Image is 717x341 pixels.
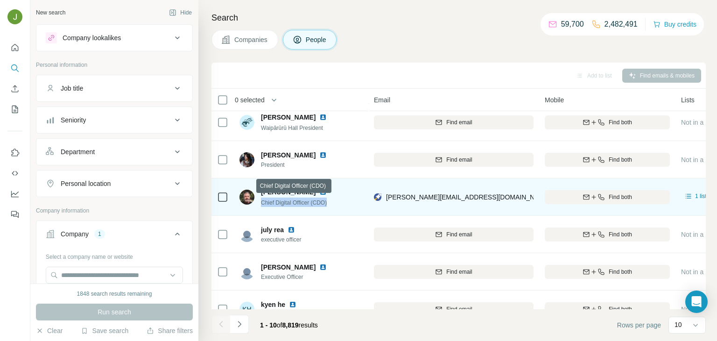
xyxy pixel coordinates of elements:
[7,60,22,77] button: Search
[36,61,193,69] p: Personal information
[609,268,632,276] span: Find both
[609,156,632,164] span: Find both
[162,6,198,20] button: Hide
[681,119,713,126] span: Not in a list
[545,265,670,279] button: Find both
[61,147,95,156] div: Department
[319,114,327,121] img: LinkedIn logo
[36,109,192,131] button: Seniority
[374,192,381,202] img: provider rocketreach logo
[261,273,338,281] span: Executive Officer
[374,153,534,167] button: Find email
[81,326,128,335] button: Save search
[653,18,696,31] button: Buy credits
[609,118,632,127] span: Find both
[261,161,338,169] span: President
[230,315,249,334] button: Navigate to next page
[260,321,277,329] span: 1 - 10
[374,115,534,129] button: Find email
[609,230,632,239] span: Find both
[7,185,22,202] button: Dashboard
[46,249,183,261] div: Select a company name or website
[374,227,534,242] button: Find email
[147,326,193,335] button: Share filters
[63,33,121,43] div: Company lookalikes
[446,268,472,276] span: Find email
[545,115,670,129] button: Find both
[61,84,83,93] div: Job title
[261,150,316,160] span: [PERSON_NAME]
[36,172,192,195] button: Personal location
[61,229,89,239] div: Company
[685,291,708,313] div: Open Intercom Messenger
[261,235,306,244] span: executive officer
[36,326,63,335] button: Clear
[617,320,661,330] span: Rows per page
[306,35,327,44] span: People
[7,165,22,182] button: Use Surfe API
[675,320,682,329] p: 10
[7,144,22,161] button: Use Surfe on LinkedIn
[289,301,296,308] img: LinkedIn logo
[319,151,327,159] img: LinkedIn logo
[239,115,254,130] img: Avatar
[545,190,670,204] button: Find both
[681,231,713,238] span: Not in a list
[7,39,22,56] button: Quick start
[605,19,638,30] p: 2,482,491
[609,305,632,313] span: Find both
[319,188,327,196] img: LinkedIn logo
[7,9,22,24] img: Avatar
[386,193,550,201] span: [PERSON_NAME][EMAIL_ADDRESS][DOMAIN_NAME]
[261,300,285,309] span: kyen he
[319,263,327,271] img: LinkedIn logo
[374,265,534,279] button: Find email
[374,95,390,105] span: Email
[7,206,22,223] button: Feedback
[277,321,282,329] span: of
[36,206,193,215] p: Company information
[239,152,254,167] img: Avatar
[681,95,695,105] span: Lists
[446,305,472,313] span: Find email
[77,290,152,298] div: 1848 search results remaining
[239,190,254,205] img: Avatar
[545,153,670,167] button: Find both
[609,193,632,201] span: Find both
[261,113,316,122] span: [PERSON_NAME]
[36,8,65,17] div: New search
[260,321,318,329] span: results
[446,230,472,239] span: Find email
[94,230,105,238] div: 1
[234,35,268,44] span: Companies
[61,179,111,188] div: Personal location
[211,11,706,24] h4: Search
[545,227,670,242] button: Find both
[36,77,192,99] button: Job title
[261,125,323,131] span: Waipārūrū Hall President
[261,187,316,197] span: [PERSON_NAME]
[288,226,295,234] img: LinkedIn logo
[561,19,584,30] p: 59,700
[239,264,254,279] img: Avatar
[36,223,192,249] button: Company1
[374,302,534,316] button: Find email
[681,156,713,163] span: Not in a list
[545,302,670,316] button: Find both
[545,95,564,105] span: Mobile
[681,268,713,276] span: Not in a list
[61,115,86,125] div: Seniority
[239,227,254,242] img: Avatar
[282,321,299,329] span: 8,819
[235,95,265,105] span: 0 selected
[695,192,707,200] span: 1 list
[7,101,22,118] button: My lists
[446,156,472,164] span: Find email
[239,302,254,317] div: KH
[681,305,713,313] span: Not in a list
[36,27,192,49] button: Company lookalikes
[261,225,284,234] span: july rea
[36,141,192,163] button: Department
[261,263,316,272] span: [PERSON_NAME]
[446,118,472,127] span: Find email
